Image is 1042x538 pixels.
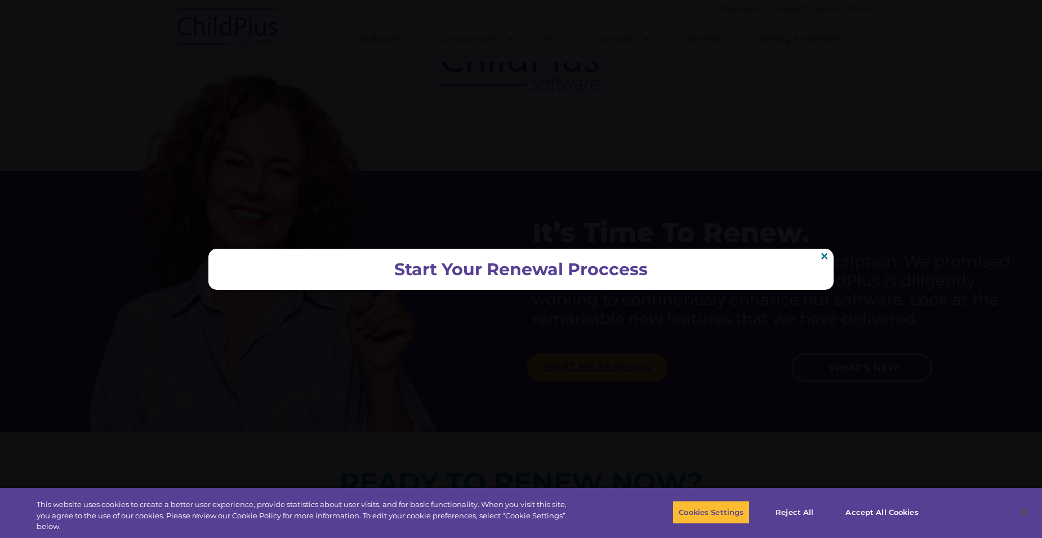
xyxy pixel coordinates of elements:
div: This website uses cookies to create a better user experience, provide statistics about user visit... [37,499,573,532]
button: Cookies Settings [673,500,750,524]
button: Close [1012,500,1036,524]
a: × [820,252,829,260]
button: Accept All Cookies [839,500,924,524]
button: Reject All [759,500,830,524]
h2: Start Your Renewal Proccess [220,260,822,279]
